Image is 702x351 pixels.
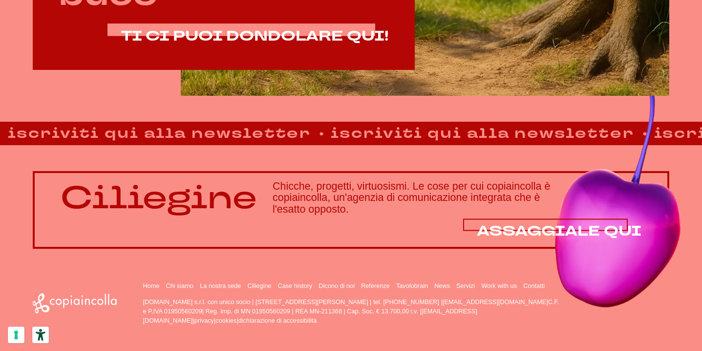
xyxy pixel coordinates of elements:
[248,282,272,289] a: Ciliegine
[200,282,241,289] a: La nostra sede
[361,282,390,289] a: Referenze
[32,327,49,343] button: Strumenti di accessibilità
[456,282,475,289] a: Servizi
[121,28,389,44] a: TI CI PUOI DONDOLARE QUI!
[166,282,193,289] a: Chi siamo
[238,317,317,324] a: dichiarazione di accessibilità
[434,282,450,289] a: News
[143,307,477,324] a: [EMAIL_ADDRESS][DOMAIN_NAME]
[8,327,24,343] button: Le tue preferenze relative al consenso per le tecnologie di tracciamento
[443,298,548,306] a: [EMAIL_ADDRESS][DOMAIN_NAME]
[143,282,159,289] a: Home
[477,221,641,241] span: ASSAGGIALE QUI
[523,282,545,289] a: Contatti
[61,181,257,216] p: Ciliegine
[143,297,564,325] p: [DOMAIN_NAME] s.r.l. con unico socio | [STREET_ADDRESS][PERSON_NAME] | tel. [PHONE_NUMBER] | C.F....
[121,26,389,45] span: TI CI PUOI DONDOLARE QUI!
[481,282,517,289] a: Work with us
[290,123,609,144] strong: iscriviti qui alla newsletter
[477,223,641,239] a: ASSAGGIALE QUI
[273,181,641,216] h3: Chicche, progetti, virtuosismi. Le cose per cui copiaincolla è copiaincolla, un'agenzia di comuni...
[319,282,355,289] a: Dicono di noi
[396,282,428,289] a: Tavolobrain
[194,317,214,324] a: privacy
[277,282,312,289] a: Case history
[215,317,236,324] a: cookies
